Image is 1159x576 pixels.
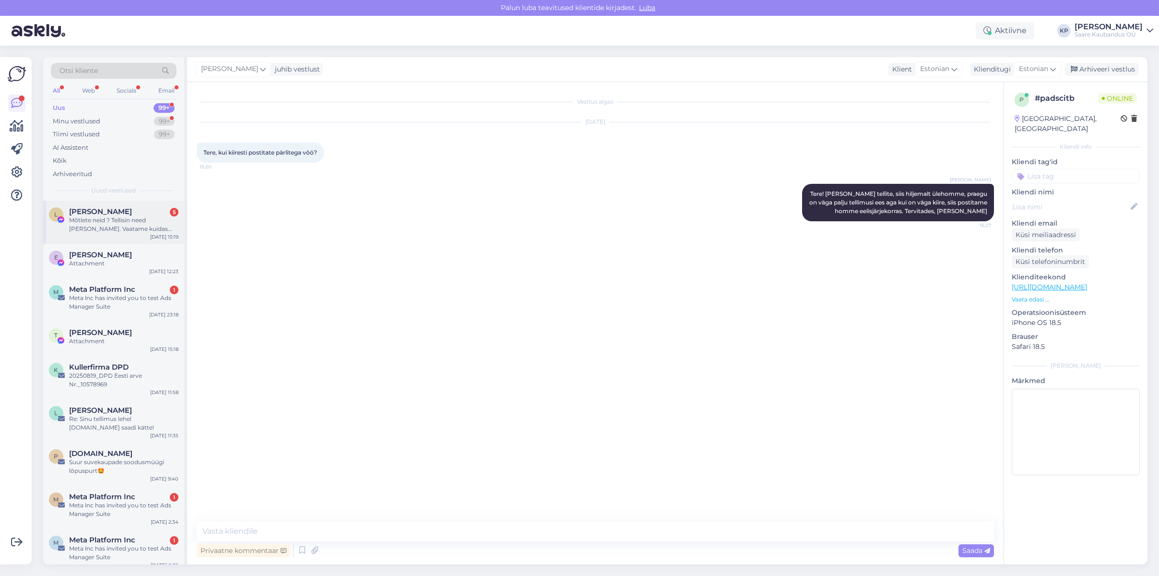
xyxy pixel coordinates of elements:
[115,84,138,97] div: Socials
[170,286,178,294] div: 1
[976,22,1034,39] div: Aktiivne
[1012,245,1140,255] p: Kliendi telefon
[54,539,59,546] span: M
[920,64,949,74] span: Estonian
[1012,361,1140,370] div: [PERSON_NAME]
[54,453,59,460] span: p
[55,211,58,218] span: L
[154,117,175,126] div: 99+
[149,268,178,275] div: [DATE] 12:23
[200,163,236,170] span: 15:20
[1012,169,1140,183] input: Lisa tag
[149,311,178,318] div: [DATE] 23:18
[170,208,178,216] div: 5
[950,176,991,183] span: [PERSON_NAME]
[1035,93,1098,104] div: # padscitb
[201,64,258,74] span: [PERSON_NAME]
[69,251,132,259] span: Eve Veerva
[154,130,175,139] div: 99+
[69,458,178,475] div: Suur suvekaupade soodusmüügi lõpuspurt🤩
[154,103,175,113] div: 99+
[1012,295,1140,304] p: Vaata edasi ...
[59,66,98,76] span: Otsi kliente
[69,372,178,389] div: 20250819_DPD Eesti arve Nr._10578969
[54,496,59,503] span: M
[1020,96,1024,103] span: p
[69,363,129,372] span: Kullerfirma DPD
[69,492,135,501] span: Meta Platform Inc
[53,117,100,126] div: Minu vestlused
[54,254,58,261] span: E
[1012,308,1140,318] p: Operatsioonisüsteem
[55,409,58,417] span: L
[1012,272,1140,282] p: Klienditeekond
[150,346,178,353] div: [DATE] 15:18
[69,415,178,432] div: Re: Sinu tellimus lehel [DOMAIN_NAME] saadi kätte!
[8,65,26,83] img: Askly Logo
[1012,143,1140,151] div: Kliendi info
[69,337,178,346] div: Attachment
[53,143,88,153] div: AI Assistent
[203,149,317,156] span: Tere, kui kiiresti postitate pärlitega vöö?
[170,536,178,545] div: 1
[1075,31,1143,38] div: Saare Kaubandus OÜ
[1075,23,1143,31] div: [PERSON_NAME]
[151,562,178,569] div: [DATE] 0:36
[53,169,92,179] div: Arhiveeritud
[1098,93,1137,104] span: Online
[69,544,178,562] div: Meta lnc has invited you to test Ads Manager Suite
[69,406,132,415] span: Leili Ruul
[54,288,59,296] span: M
[53,103,65,113] div: Uus
[809,190,989,215] span: Tere! [PERSON_NAME] tellite, siis hiljemalt ülehomme, praegu on väga palju tellimusi ees aga kui ...
[150,233,178,240] div: [DATE] 15:19
[55,332,58,339] span: T
[69,259,178,268] div: Attachment
[170,493,178,502] div: 1
[1012,187,1140,197] p: Kliendi nimi
[197,118,994,126] div: [DATE]
[1015,114,1121,134] div: [GEOGRAPHIC_DATA], [GEOGRAPHIC_DATA]
[69,328,132,337] span: Tatjana Vergeles
[1019,64,1048,74] span: Estonian
[955,222,991,229] span: 15:27
[1012,157,1140,167] p: Kliendi tag'id
[197,544,290,557] div: Privaatne kommentaar
[888,64,912,74] div: Klient
[69,207,132,216] span: Liina Ubakivi
[69,294,178,311] div: Meta lnc has invited you to test Ads Manager Suite
[53,156,67,166] div: Kõik
[1012,202,1129,212] input: Lisa nimi
[636,3,658,12] span: Luba
[151,518,178,526] div: [DATE] 2:34
[970,64,1011,74] div: Klienditugi
[271,64,320,74] div: juhib vestlust
[80,84,97,97] div: Web
[1012,342,1140,352] p: Safari 18.5
[51,84,62,97] div: All
[1012,218,1140,228] p: Kliendi email
[150,389,178,396] div: [DATE] 11:58
[54,366,59,373] span: K
[1012,318,1140,328] p: iPhone OS 18.5
[1012,332,1140,342] p: Brauser
[1057,24,1071,37] div: KP
[1012,228,1080,241] div: Küsi meiliaadressi
[1012,283,1087,291] a: [URL][DOMAIN_NAME]
[1012,376,1140,386] p: Märkmed
[92,186,136,195] span: Uued vestlused
[1012,255,1089,268] div: Küsi telefoninumbrit
[69,285,135,294] span: Meta Platform Inc
[53,130,100,139] div: Tiimi vestlused
[69,536,135,544] span: Meta Platform Inc
[69,216,178,233] div: Mõtlete neid ? Tellisin need [PERSON_NAME]. Vaatame kuidas suurused klapivad [PERSON_NAME]/jalga ...
[156,84,177,97] div: Email
[150,475,178,482] div: [DATE] 9:40
[197,97,994,106] div: Vestlus algas
[962,546,990,555] span: Saada
[1065,63,1139,76] div: Arhiveeri vestlus
[69,501,178,518] div: Meta lnc has invited you to test Ads Manager Suite
[150,432,178,439] div: [DATE] 11:35
[1075,23,1153,38] a: [PERSON_NAME]Saare Kaubandus OÜ
[69,449,132,458] span: plussriided.ee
